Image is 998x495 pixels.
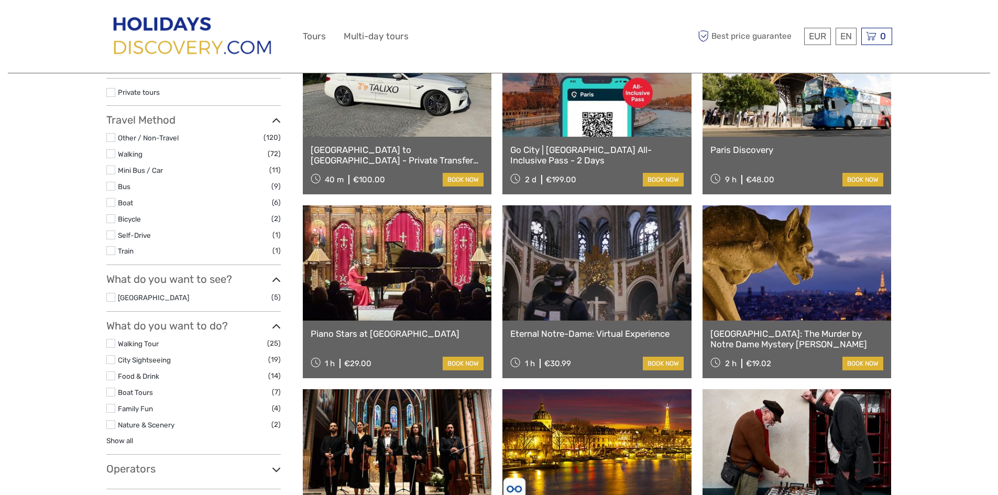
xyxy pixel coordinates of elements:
[106,463,281,475] h3: Operators
[118,388,153,397] a: Boat Tours
[271,213,281,225] span: (2)
[106,273,281,285] h3: What do you want to see?
[344,359,371,368] div: €29.00
[118,247,134,255] a: Train
[311,328,484,339] a: Piano Stars at [GEOGRAPHIC_DATA]
[546,175,576,184] div: €199.00
[15,18,118,27] p: We're away right now. Please check back later!
[268,148,281,160] span: (72)
[643,173,684,186] a: book now
[118,134,179,142] a: Other / Non-Travel
[746,175,774,184] div: €48.00
[303,29,326,44] a: Tours
[725,359,737,368] span: 2 h
[268,354,281,366] span: (19)
[118,88,160,96] a: Private tours
[118,199,133,207] a: Boat
[106,114,281,126] h3: Travel Method
[725,175,737,184] span: 9 h
[106,320,281,332] h3: What do you want to do?
[842,173,883,186] a: book now
[325,359,335,368] span: 1 h
[118,231,151,239] a: Self-Drive
[696,28,802,45] span: Best price guarantee
[118,372,159,380] a: Food & Drink
[268,370,281,382] span: (14)
[118,356,171,364] a: City Sightseeing
[710,328,884,350] a: [GEOGRAPHIC_DATA]: The Murder by Notre Dame Mystery [PERSON_NAME]
[643,357,684,370] a: book now
[525,359,535,368] span: 1 h
[272,196,281,208] span: (6)
[118,150,142,158] a: Walking
[344,29,409,44] a: Multi-day tours
[809,31,826,41] span: EUR
[510,145,684,166] a: Go City | [GEOGRAPHIC_DATA] All-Inclusive Pass - 2 Days
[325,175,344,184] span: 40 m
[353,175,385,184] div: €100.00
[118,293,189,302] a: [GEOGRAPHIC_DATA]
[510,328,684,339] a: Eternal Notre-Dame: Virtual Experience
[272,245,281,257] span: (1)
[443,173,484,186] a: book now
[118,182,130,191] a: Bus
[267,337,281,349] span: (25)
[118,166,163,174] a: Mini Bus / Car
[836,28,857,45] div: EN
[544,359,571,368] div: €30.99
[106,436,133,445] a: Show all
[118,421,174,429] a: Nature & Scenery
[269,164,281,176] span: (11)
[118,215,141,223] a: Bicycle
[525,175,536,184] span: 2 d
[271,180,281,192] span: (9)
[271,419,281,431] span: (2)
[264,131,281,144] span: (120)
[842,357,883,370] a: book now
[120,16,133,29] button: Open LiveChat chat widget
[272,386,281,398] span: (7)
[443,357,484,370] a: book now
[311,145,484,166] a: [GEOGRAPHIC_DATA] to [GEOGRAPHIC_DATA] - Private Transfer (CDG)
[272,229,281,241] span: (1)
[118,404,153,413] a: Family Fun
[118,339,159,348] a: Walking Tour
[272,402,281,414] span: (4)
[879,31,887,41] span: 0
[746,359,771,368] div: €19.02
[106,10,281,63] img: 2849-66674d71-96b1-4d9c-b928-d961c8bc93f0_logo_big.png
[710,145,884,155] a: Paris Discovery
[271,291,281,303] span: (5)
